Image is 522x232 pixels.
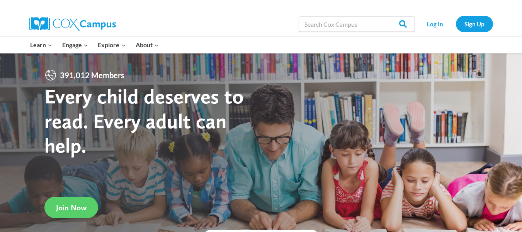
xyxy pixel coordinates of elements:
nav: Primary Navigation [26,37,164,53]
span: About [136,40,159,50]
a: Join Now [44,197,98,218]
span: Engage [62,40,88,50]
a: Sign Up [456,16,493,32]
a: Log In [418,16,452,32]
strong: Every child deserves to read. Every adult can help. [44,84,244,158]
span: Join Now [56,203,87,212]
nav: Secondary Navigation [418,16,493,32]
span: 391,012 Members [57,69,128,81]
input: Search Cox Campus [299,16,415,32]
span: Learn [30,40,52,50]
img: Cox Campus [29,17,116,31]
span: Explore [98,40,126,50]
